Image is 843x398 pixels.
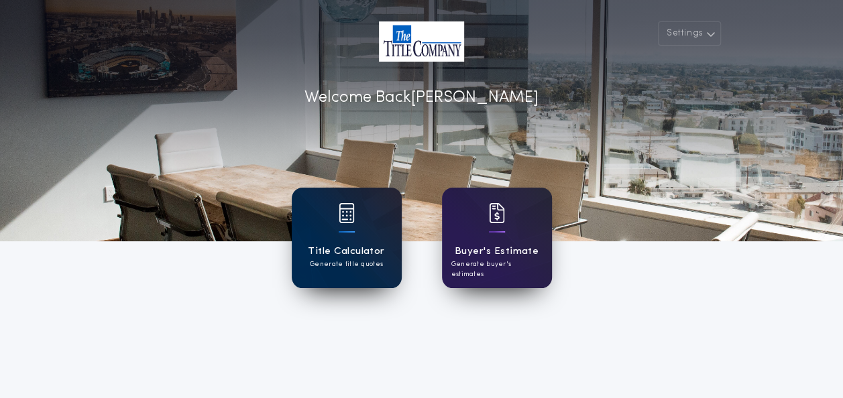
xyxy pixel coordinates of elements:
[379,21,464,62] img: account-logo
[304,86,539,110] p: Welcome Back [PERSON_NAME]
[455,244,539,259] h1: Buyer's Estimate
[308,244,384,259] h1: Title Calculator
[658,21,721,46] button: Settings
[451,259,543,279] p: Generate buyer's estimates
[310,259,383,269] p: Generate title quotes
[292,188,402,288] a: card iconTitle CalculatorGenerate title quotes
[339,203,355,223] img: card icon
[489,203,505,223] img: card icon
[442,188,552,288] a: card iconBuyer's EstimateGenerate buyer's estimates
